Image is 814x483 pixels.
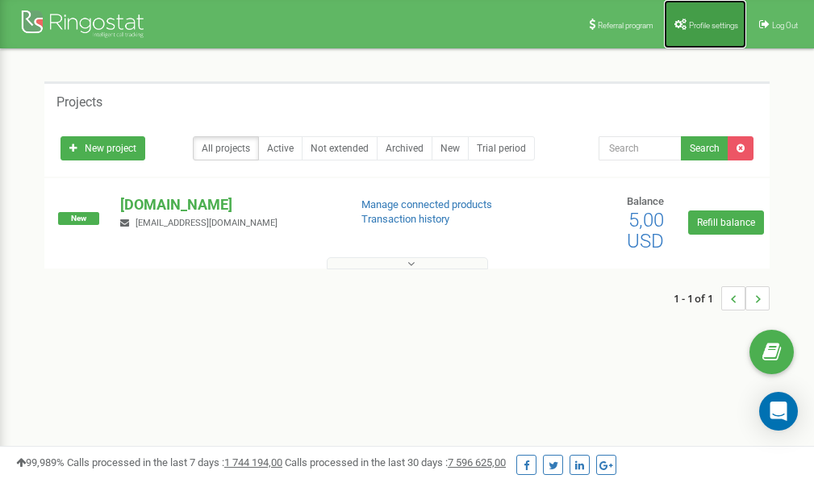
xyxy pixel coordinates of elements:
[56,95,102,110] h5: Projects
[258,136,303,160] a: Active
[67,456,282,468] span: Calls processed in the last 7 days :
[468,136,535,160] a: Trial period
[16,456,65,468] span: 99,989%
[448,456,506,468] u: 7 596 625,00
[598,21,653,30] span: Referral program
[61,136,145,160] a: New project
[674,270,770,327] nav: ...
[688,210,764,235] a: Refill balance
[681,136,728,160] button: Search
[689,21,738,30] span: Profile settings
[377,136,432,160] a: Archived
[193,136,259,160] a: All projects
[361,213,449,225] a: Transaction history
[120,194,335,215] p: [DOMAIN_NAME]
[674,286,721,310] span: 1 - 1 of 1
[759,392,798,431] div: Open Intercom Messenger
[599,136,682,160] input: Search
[285,456,506,468] span: Calls processed in the last 30 days :
[627,195,664,207] span: Balance
[58,212,99,225] span: New
[772,21,798,30] span: Log Out
[432,136,469,160] a: New
[224,456,282,468] u: 1 744 194,00
[302,136,378,160] a: Not extended
[136,218,278,228] span: [EMAIL_ADDRESS][DOMAIN_NAME]
[627,209,664,252] span: 5,00 USD
[361,198,492,210] a: Manage connected products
